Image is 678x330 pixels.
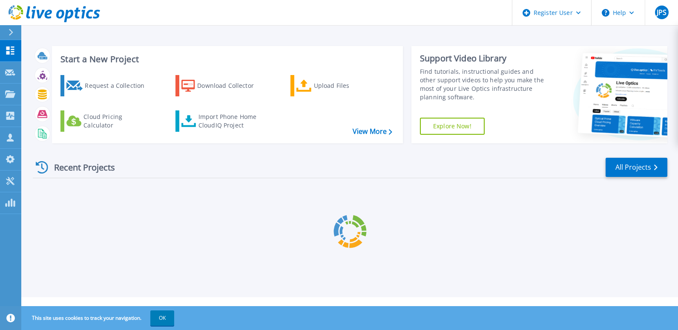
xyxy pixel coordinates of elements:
[420,67,549,101] div: Find tutorials, instructional guides and other support videos to help you make the most of your L...
[353,127,392,136] a: View More
[197,77,265,94] div: Download Collector
[85,77,153,94] div: Request a Collection
[150,310,174,326] button: OK
[420,118,485,135] a: Explore Now!
[606,158,667,177] a: All Projects
[314,77,382,94] div: Upload Files
[290,75,385,96] a: Upload Files
[60,75,155,96] a: Request a Collection
[23,310,174,326] span: This site uses cookies to track your navigation.
[657,9,667,16] span: JPS
[60,110,155,132] a: Cloud Pricing Calculator
[198,113,265,130] div: Import Phone Home CloudIQ Project
[33,157,126,178] div: Recent Projects
[420,53,549,64] div: Support Video Library
[175,75,270,96] a: Download Collector
[83,113,152,130] div: Cloud Pricing Calculator
[60,55,392,64] h3: Start a New Project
